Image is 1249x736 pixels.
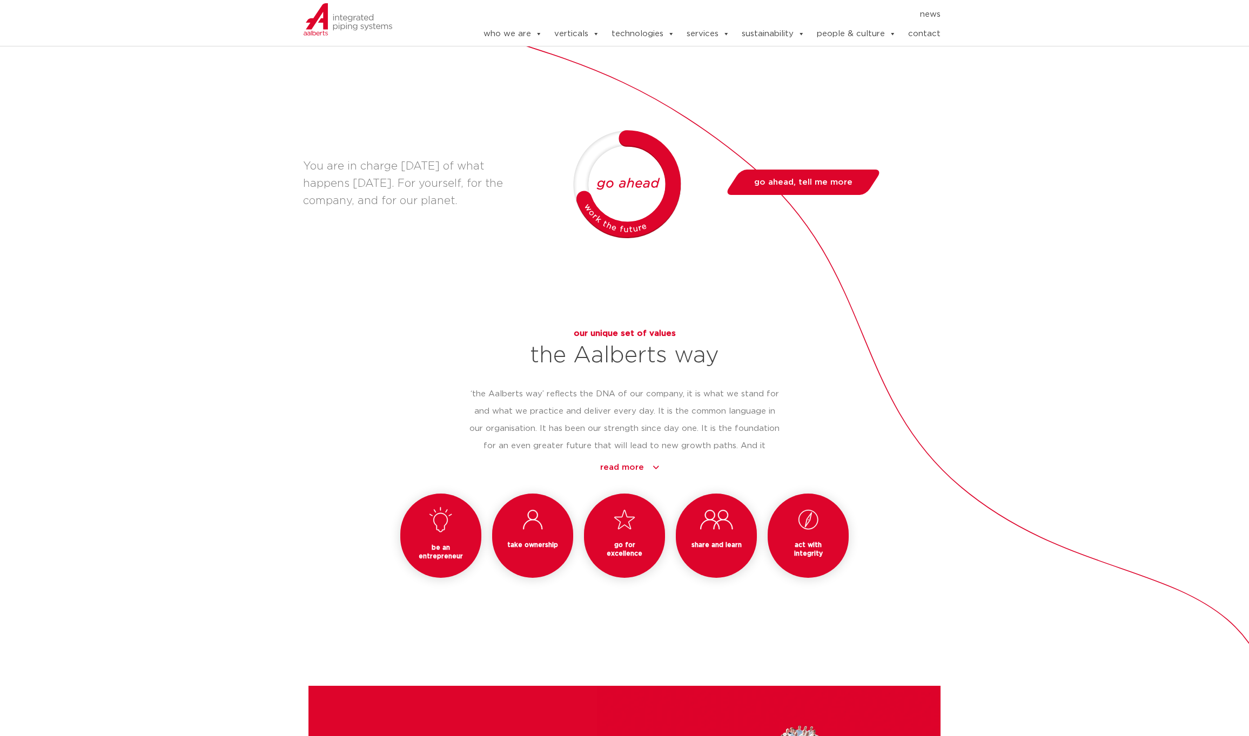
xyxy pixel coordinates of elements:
[413,543,468,561] h3: be an entrepreneur
[505,541,560,549] h3: take ownership
[597,541,652,558] h3: go for excellence
[920,6,941,23] a: news
[742,23,805,45] a: sustainability
[574,329,676,337] span: our unique set of values
[303,158,524,210] p: You are in charge [DATE] of what happens [DATE]. For yourself, for the company, and for our planet.
[484,23,542,45] a: who we are
[612,23,675,45] a: technologies
[469,342,780,368] h2: the Aalberts way
[754,178,852,186] span: go ahead, tell me more
[817,23,896,45] a: people & culture
[450,6,941,23] nav: Menu
[781,541,836,558] h3: act with integrity
[469,386,780,489] p: ‘the Aalberts way’ reflects the DNA of our company, it is what we stand for and what we practice ...
[554,23,600,45] a: verticals
[724,170,883,195] a: go ahead, tell me more
[689,541,744,549] h3: share and learn
[908,23,941,45] a: contact
[687,23,730,45] a: services
[480,459,780,476] a: read more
